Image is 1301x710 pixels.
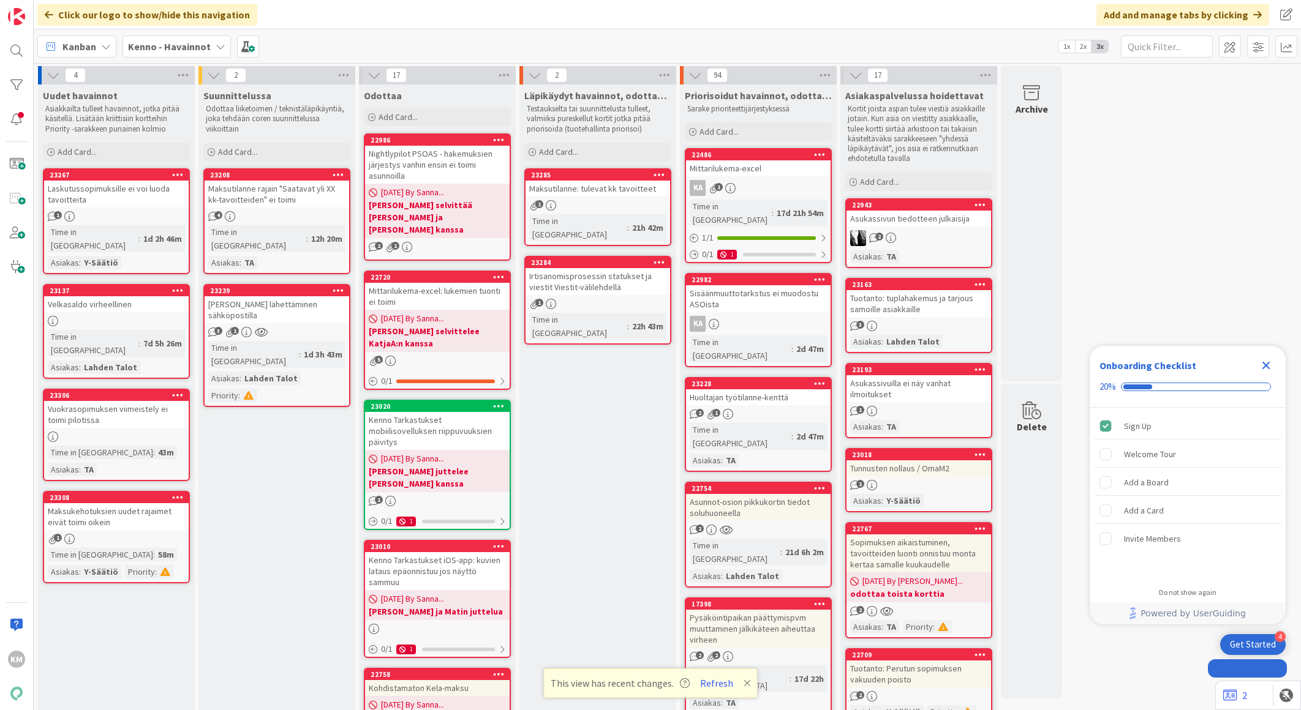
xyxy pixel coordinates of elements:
div: 0/11 [365,514,510,529]
span: 3 [214,327,222,335]
div: Lahden Talot [723,569,782,583]
div: KA [686,316,831,332]
div: 22h 43m [629,319,666,333]
input: Quick Filter... [1121,35,1213,58]
div: Asiakas [48,463,79,476]
div: 23018Tunnusten nollaus / OmaM2 [847,449,991,476]
span: : [721,454,723,467]
div: Tuotanto: Perutun sopimuksen vakuuden poisto [847,660,991,687]
a: 22982Sisäänmuuttotarkstus ei muodostu ASOistaKATime in [GEOGRAPHIC_DATA]:2d 47m [685,273,832,367]
div: 17d 21h 54m [774,206,827,220]
div: Asiakas [690,696,721,709]
span: 3x [1092,40,1108,53]
div: Welcome Tour [1124,447,1176,461]
span: 2 [875,233,883,241]
div: 23208 [205,170,349,181]
span: : [239,372,241,385]
span: : [79,463,81,476]
div: 23284 [526,257,670,268]
div: 17d 22h [791,672,827,686]
div: Add a Card [1124,503,1164,518]
div: Mittarilukema-excel [686,160,831,176]
a: 23306Vuokrasopimuksen viimeistely ei toimi pilotissaTime in [GEOGRAPHIC_DATA]:43mAsiakas:TA [43,389,190,481]
div: Checklist Container [1090,346,1286,624]
div: 23284 [531,258,670,267]
div: KA [686,180,831,196]
b: [PERSON_NAME] selvittää [PERSON_NAME] ja [PERSON_NAME] kanssa [369,199,506,236]
div: 22758 [365,669,510,680]
div: Kenno Tarkastukset iOS-app: kuvien lataus epäonnistuu jos näyttö sammuu [365,552,510,590]
span: : [881,494,883,507]
div: 22486 [692,151,831,159]
div: 22986Nightlypilot PSOAS - hakemuksien järjestys vanhin ensin ei toimi asunnoilla [365,135,510,184]
span: Add Card... [379,111,418,122]
span: : [239,256,241,269]
div: Y-Säätiö [81,565,121,578]
div: Time in [GEOGRAPHIC_DATA] [208,225,306,252]
div: 12h 20m [308,232,345,245]
div: 23239 [210,286,349,295]
div: 22709Tuotanto: Perutun sopimuksen vakuuden poisto [847,649,991,687]
span: : [933,620,935,633]
span: : [79,361,81,374]
span: : [881,250,883,263]
span: : [153,548,155,561]
span: : [772,206,774,220]
span: 1 [231,327,239,335]
div: 23285Maksutilanne: tulevat kk tavoitteet [526,170,670,196]
span: 0 / 1 [381,515,393,528]
div: Nightlypilot PSOAS - hakemuksien järjestys vanhin ensin ei toimi asunnoilla [365,146,510,184]
div: TA [81,463,97,476]
span: 1 [54,534,62,542]
span: : [306,232,308,245]
img: Visit kanbanzone.com [8,8,25,25]
div: Time in [GEOGRAPHIC_DATA] [690,665,790,692]
div: 22767 [852,525,991,533]
span: 0 / 1 [381,643,393,656]
div: Asiakas [48,256,79,269]
a: 22720Mittarilukema-excel: lukemien tuonti ei toimi[DATE] By Sanna...[PERSON_NAME] selvittelee Kat... [364,271,511,390]
div: Time in [GEOGRAPHIC_DATA] [529,214,627,241]
img: KV [850,230,866,246]
div: 2d 47m [793,342,827,356]
span: 4 [65,68,86,83]
div: Time in [GEOGRAPHIC_DATA] [208,341,299,368]
div: Time in [GEOGRAPHIC_DATA] [48,225,138,252]
div: Maksutilanne: tulevat kk tavoitteet [526,181,670,196]
span: : [791,430,793,443]
div: Asiakas [690,454,721,467]
span: 3 [856,321,864,329]
span: 5 [375,356,383,364]
span: : [155,565,157,578]
div: 21d 6h 2m [782,545,827,559]
span: 1 [391,242,399,250]
a: 23010Kenno Tarkastukset iOS-app: kuvien lataus epäonnistuu jos näyttö sammuu[DATE] By Sanna...[PE... [364,540,511,658]
div: 23163Tuotanto: tuplahakemus ja tarjous samoille asiakkaille [847,279,991,317]
div: Sign Up is complete. [1095,413,1281,439]
div: 0/11 [686,247,831,262]
a: 23137Velkasaldo virheellinenTime in [GEOGRAPHIC_DATA]:7d 5h 26mAsiakas:Lahden Talot [43,284,190,379]
span: 2 [856,606,864,614]
div: Asiakas [48,361,79,374]
span: : [881,335,883,348]
div: TA [883,420,899,433]
span: : [627,221,629,234]
div: 23163 [852,280,991,289]
div: Maksukehotuksien uudet rajaimet eivät toimi oikein [44,503,189,530]
div: Asiakas [850,494,881,507]
div: 43m [155,446,177,459]
span: 1 [712,409,720,417]
span: 1 [54,211,62,219]
a: 22767Sopimuksen aikaistuminen, tavoitteiden luonti onnistuu monta kertaa samalle kuukaudelle[DATE... [845,522,992,638]
div: 22754 [692,484,831,493]
div: 23208Maksutilanne rajain "Saatavat yli XX kk-tavoitteiden" ei toimi [205,170,349,207]
a: 23193Asukassivuilla ei näy vanhat ilmoituksetAsiakas:TA [845,363,992,438]
div: 23020 [365,401,510,412]
div: 23267Laskutussopimuksille ei voi luoda tavoitteita [44,170,189,207]
span: Add Card... [700,126,739,137]
div: 1/1 [686,230,831,245]
a: 22986Nightlypilot PSOAS - hakemuksien järjestys vanhin ensin ei toimi asunnoilla[DATE] By Sanna..... [364,133,511,261]
div: 22758Kohdistamaton Kela-maksu [365,669,510,696]
div: Kenno Tarkastukset mobiilisovelluksen riippuvuuksien päivitys [365,412,510,450]
div: Asukassivun tiedotteen julkaisija [847,211,991,226]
